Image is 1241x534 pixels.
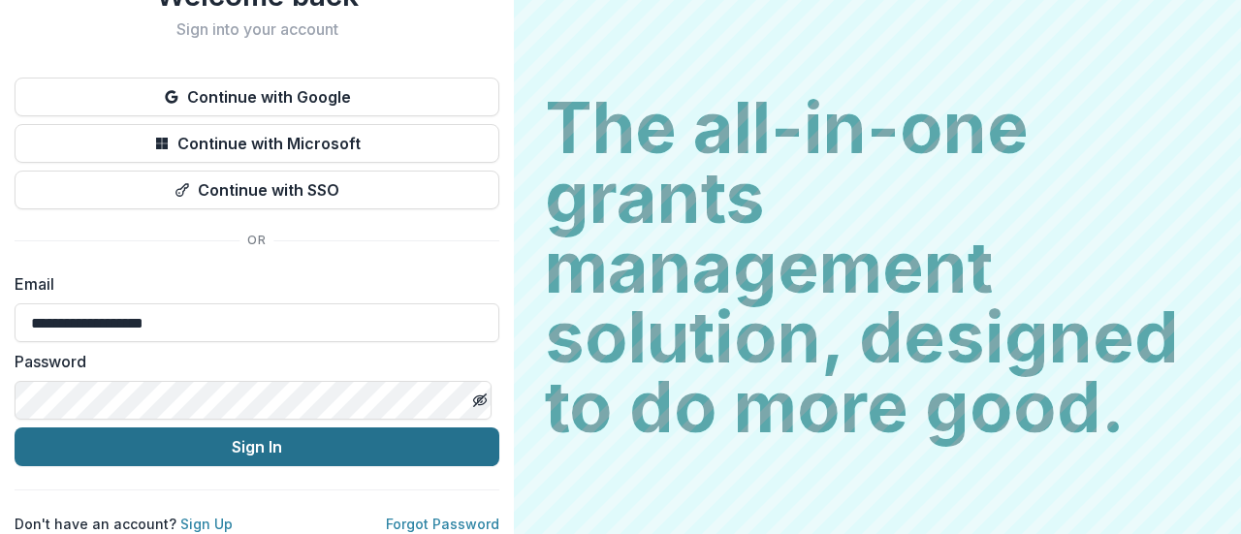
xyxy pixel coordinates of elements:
[15,272,488,296] label: Email
[180,516,233,532] a: Sign Up
[15,350,488,373] label: Password
[15,171,499,209] button: Continue with SSO
[15,514,233,534] p: Don't have an account?
[15,427,499,466] button: Sign In
[15,124,499,163] button: Continue with Microsoft
[386,516,499,532] a: Forgot Password
[15,78,499,116] button: Continue with Google
[464,385,495,416] button: Toggle password visibility
[15,20,499,39] h2: Sign into your account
